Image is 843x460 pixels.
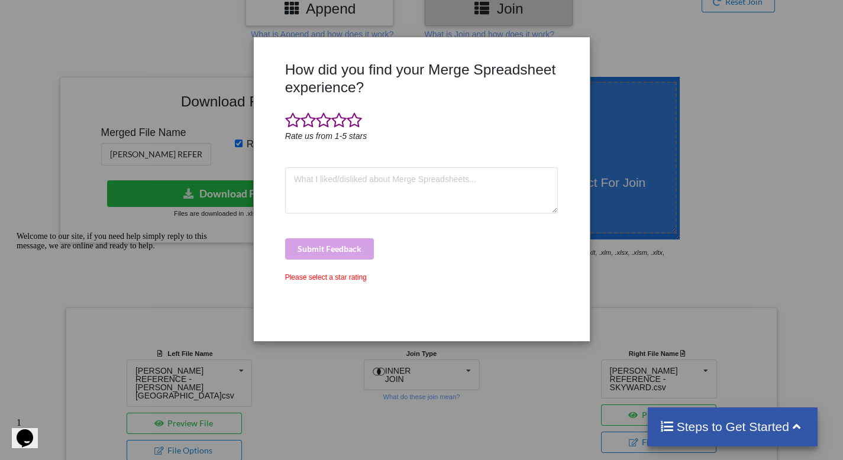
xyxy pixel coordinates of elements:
[5,5,195,23] span: Welcome to our site, if you need help simply reply to this message, we are online and ready to help.
[5,5,218,24] div: Welcome to our site, if you need help simply reply to this message, we are online and ready to help.
[285,131,367,141] i: Rate us from 1-5 stars
[12,227,225,407] iframe: chat widget
[660,419,806,434] h4: Steps to Get Started
[12,413,50,448] iframe: chat widget
[285,272,558,283] div: Please select a star rating
[285,61,558,96] h3: How did you find your Merge Spreadsheet experience?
